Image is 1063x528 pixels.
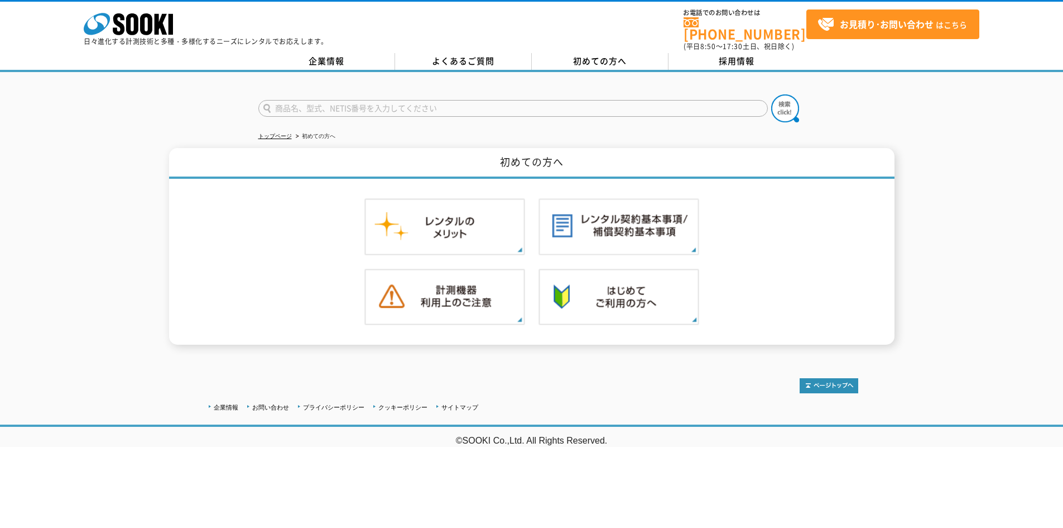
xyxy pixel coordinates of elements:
input: 商品名、型式、NETIS番号を入力してください [258,100,768,117]
img: レンタル契約基本事項／補償契約基本事項 [538,198,699,255]
img: トップページへ [800,378,858,393]
span: お電話でのお問い合わせは [684,9,806,16]
img: レンタルのメリット [364,198,525,255]
span: 8:50 [700,41,716,51]
span: はこちら [817,16,967,33]
a: よくあるご質問 [395,53,532,70]
a: 初めての方へ [532,53,668,70]
img: 初めての方へ [538,269,699,326]
li: 初めての方へ [294,131,335,142]
a: トップページ [258,133,292,139]
a: 採用情報 [668,53,805,70]
a: お見積り･お問い合わせはこちら [806,9,979,39]
p: 日々進化する計測技術と多種・多様化するニーズにレンタルでお応えします。 [84,38,328,45]
span: 初めての方へ [573,55,627,67]
a: [PHONE_NUMBER] [684,17,806,40]
a: 企業情報 [258,53,395,70]
a: クッキーポリシー [378,404,427,411]
a: お問い合わせ [252,404,289,411]
img: btn_search.png [771,94,799,122]
span: 17:30 [723,41,743,51]
span: (平日 ～ 土日、祝日除く) [684,41,794,51]
a: プライバシーポリシー [303,404,364,411]
h1: 初めての方へ [169,148,894,179]
a: 企業情報 [214,404,238,411]
a: サイトマップ [441,404,478,411]
img: 計測機器ご利用上のご注意 [364,269,525,326]
strong: お見積り･お問い合わせ [840,17,934,31]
